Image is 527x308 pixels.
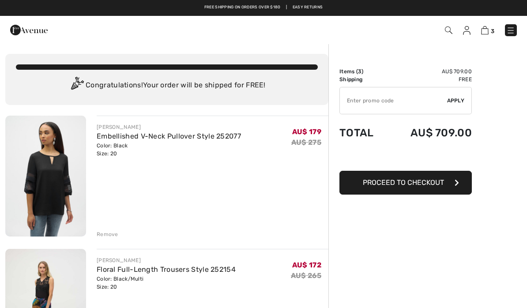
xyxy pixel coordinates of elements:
iframe: PayPal [339,148,472,168]
span: Proceed to Checkout [363,178,444,187]
div: [PERSON_NAME] [97,256,236,264]
s: AU$ 275 [291,138,321,146]
button: Proceed to Checkout [339,171,472,195]
div: Congratulations! Your order will be shipped for FREE! [16,77,318,94]
img: Shopping Bag [481,26,489,34]
a: Floral Full-Length Trousers Style 252154 [97,265,236,274]
span: AU$ 179 [292,128,321,136]
td: Items ( ) [339,68,387,75]
span: 3 [491,28,494,34]
div: Color: Black Size: 20 [97,142,241,158]
div: Remove [97,230,118,238]
td: AU$ 709.00 [387,118,472,148]
div: Color: Black/Multi Size: 20 [97,275,236,291]
a: 1ère Avenue [10,25,48,34]
a: Free shipping on orders over $180 [204,4,281,11]
img: Congratulation2.svg [68,77,86,94]
span: | [286,4,287,11]
s: AU$ 265 [291,271,321,280]
span: AU$ 172 [292,261,321,269]
input: Promo code [340,87,447,114]
div: [PERSON_NAME] [97,123,241,131]
img: Menu [506,26,515,35]
span: 3 [358,68,361,75]
td: Free [387,75,472,83]
img: Embellished V-Neck Pullover Style 252077 [5,116,86,237]
a: Embellished V-Neck Pullover Style 252077 [97,132,241,140]
img: Search [445,26,452,34]
img: 1ère Avenue [10,21,48,39]
td: Total [339,118,387,148]
img: My Info [463,26,471,35]
span: Apply [447,97,465,105]
a: 3 [481,25,494,35]
a: Easy Returns [293,4,323,11]
td: Shipping [339,75,387,83]
td: AU$ 709.00 [387,68,472,75]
